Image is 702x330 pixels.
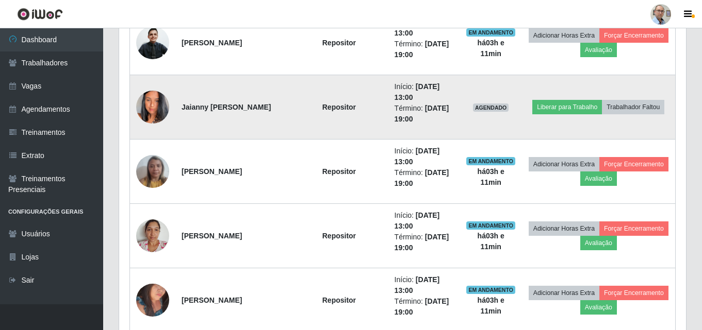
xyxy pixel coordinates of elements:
[395,103,454,125] li: Término:
[136,78,169,136] img: 1756152296387.jpeg
[599,286,668,300] button: Forçar Encerramento
[182,167,242,176] strong: [PERSON_NAME]
[466,221,515,230] span: EM ANDAMENTO
[466,157,515,165] span: EM ANDAMENTO
[395,81,454,103] li: Início:
[395,275,440,294] time: [DATE] 13:00
[136,214,169,257] img: 1739208985029.jpeg
[395,210,454,232] li: Início:
[322,232,356,240] strong: Repositor
[599,221,668,236] button: Forçar Encerramento
[580,171,617,186] button: Avaliação
[478,232,504,251] strong: há 03 h e 11 min
[478,167,504,186] strong: há 03 h e 11 min
[478,39,504,58] strong: há 03 h e 11 min
[395,82,440,101] time: [DATE] 13:00
[599,28,668,43] button: Forçar Encerramento
[182,39,242,47] strong: [PERSON_NAME]
[529,286,599,300] button: Adicionar Horas Extra
[580,300,617,315] button: Avaliação
[395,147,440,166] time: [DATE] 13:00
[529,157,599,171] button: Adicionar Horas Extra
[532,100,602,114] button: Liberar para Trabalho
[136,278,169,322] img: 1754358574764.jpeg
[529,221,599,236] button: Adicionar Horas Extra
[395,274,454,296] li: Início:
[182,232,242,240] strong: [PERSON_NAME]
[136,149,169,193] img: 1735824514632.jpeg
[580,43,617,57] button: Avaliação
[182,103,271,111] strong: Jaianny [PERSON_NAME]
[322,103,356,111] strong: Repositor
[466,28,515,37] span: EM ANDAMENTO
[322,39,356,47] strong: Repositor
[529,28,599,43] button: Adicionar Horas Extra
[182,296,242,304] strong: [PERSON_NAME]
[136,25,169,61] img: 1625782717345.jpeg
[395,167,454,189] li: Término:
[602,100,664,114] button: Trabalhador Faltou
[322,296,356,304] strong: Repositor
[599,157,668,171] button: Forçar Encerramento
[395,296,454,318] li: Término:
[473,103,509,112] span: AGENDADO
[395,232,454,253] li: Término:
[322,167,356,176] strong: Repositor
[395,146,454,167] li: Início:
[478,296,504,315] strong: há 03 h e 11 min
[395,211,440,230] time: [DATE] 13:00
[17,8,63,21] img: CoreUI Logo
[395,39,454,60] li: Término:
[580,236,617,250] button: Avaliação
[466,286,515,294] span: EM ANDAMENTO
